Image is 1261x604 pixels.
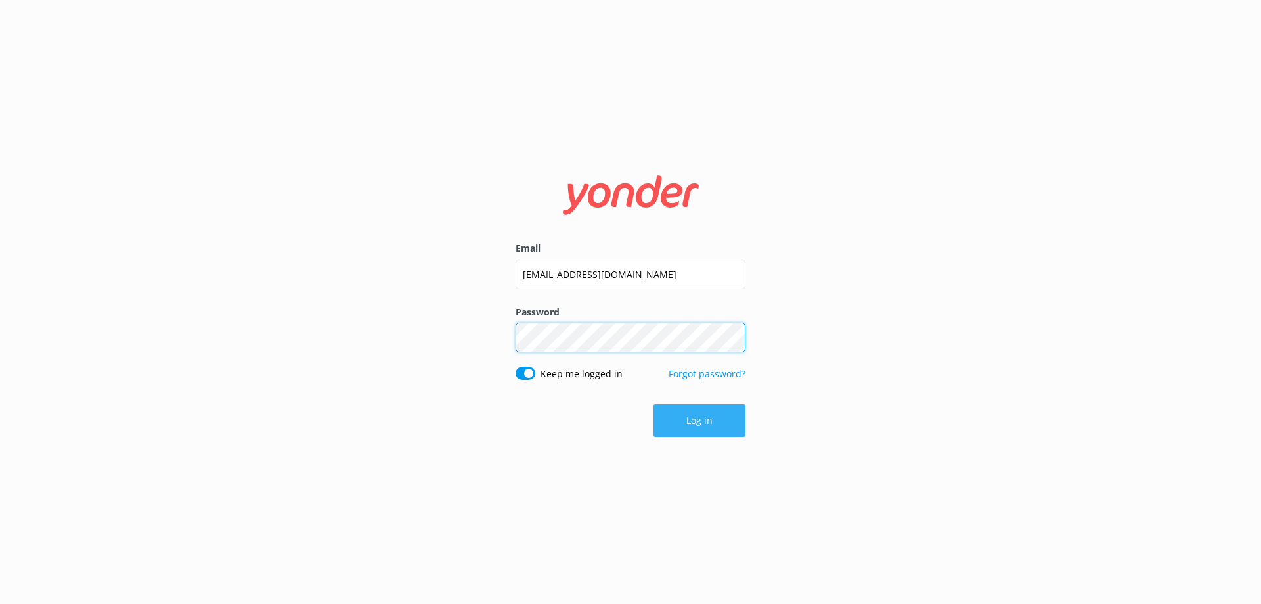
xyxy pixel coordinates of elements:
[516,241,745,256] label: Email
[653,404,745,437] button: Log in
[669,367,745,380] a: Forgot password?
[516,305,745,319] label: Password
[719,325,745,351] button: Show password
[541,367,623,381] label: Keep me logged in
[516,260,745,289] input: user@emailaddress.com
